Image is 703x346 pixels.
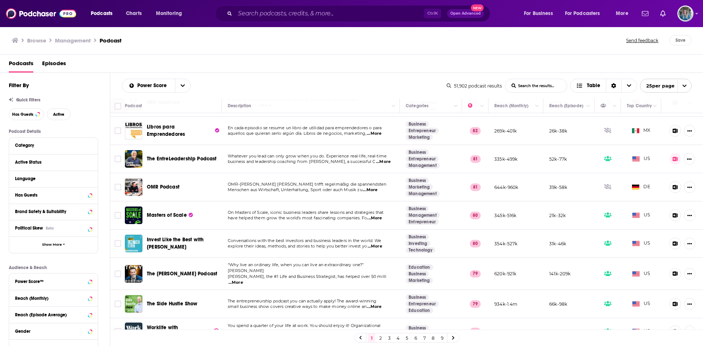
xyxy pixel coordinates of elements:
[376,159,391,165] span: ...More
[228,215,367,220] span: have helped them grow the world's most fascinating companies. Fo
[684,153,695,165] button: Show More Button
[494,128,517,134] p: 269k-401k
[406,128,439,134] a: Entrepreneur
[125,178,142,196] img: OMR Podcast
[406,219,439,225] a: Entrepreneur
[122,83,175,88] button: open menu
[228,323,380,328] span: You spend a quarter of your life at work. You should enjoy it! Organizational
[584,102,593,111] button: Column Actions
[549,301,567,307] p: 66k-98k
[147,237,204,250] span: Invest Like the Best with [PERSON_NAME]
[478,102,487,111] button: Column Actions
[15,207,92,216] button: Brand Safety & Suitability
[367,131,382,137] span: ...More
[228,159,375,164] span: business and leadership coaching from [PERSON_NAME], a successful C
[15,143,87,148] div: Category
[494,156,518,162] p: 335k-499k
[494,101,528,110] div: Reach (Monthly)
[228,153,387,159] span: Whatever you lead can only grow when you do. Experience real-life, real-time
[600,101,611,110] div: Has Guests
[15,209,86,214] div: Brand Safety & Suitability
[228,182,386,187] span: OMR-[PERSON_NAME] [PERSON_NAME] trifft regelmäßig die spannendsten
[470,155,481,163] p: 81
[147,155,217,163] a: The EntreLeadership Podcast
[424,9,441,18] span: Ctrl K
[156,8,182,19] span: Monitoring
[684,268,695,280] button: Show More Button
[406,271,429,277] a: Business
[470,183,481,191] p: 81
[406,325,429,331] a: Business
[147,124,185,137] span: Libros para Emprendedores
[616,8,628,19] span: More
[632,300,650,308] span: US
[46,226,54,231] div: Beta
[125,150,142,168] a: The EntreLeadership Podcast
[494,301,518,307] p: 934k-1.4m
[125,207,142,224] img: Masters of Scale
[406,121,429,127] a: Business
[368,243,382,249] span: ...More
[627,101,652,110] div: Top Country
[684,209,695,221] button: Show More Button
[494,271,517,277] p: 620k-921k
[549,328,568,335] p: 83k-101k
[115,328,121,335] span: Toggle select row
[125,323,142,340] img: Worklife with Adam Grant
[15,176,87,181] div: Language
[228,274,386,279] span: [PERSON_NAME], the #1 Life and Business Strategist, has helped over 50 milli
[147,271,217,277] span: The [PERSON_NAME] Podcast
[228,125,382,130] span: En cada episodio se resume un libro de utilidad para emprendedores o para
[468,101,478,110] div: Power Score
[15,226,43,231] span: Political Skew
[632,240,650,247] span: US
[147,301,197,307] span: The Side Hustle Show
[175,79,190,92] button: open menu
[611,8,637,19] button: open menu
[228,243,367,249] span: explore their ideas, methods, and stories to help you better invest yo
[15,223,92,232] button: Political SkewBeta
[406,156,439,162] a: Entrepreneur
[125,295,142,313] img: The Side Hustle Show
[147,183,179,191] a: OMR Podcast
[367,304,382,310] span: ...More
[137,83,169,88] span: Power Score
[15,279,86,284] div: Power Score™
[406,247,435,253] a: Technology
[494,328,516,335] p: 412k-612k
[394,334,402,342] a: 4
[27,37,46,44] h3: Browse
[15,293,92,302] button: Reach (Monthly)
[429,334,437,342] a: 8
[147,212,193,219] a: Masters of Scale
[228,238,381,243] span: Conversations with the best investors and business leaders in the world. We
[677,5,693,22] span: Logged in as EllaDavidson
[406,191,440,197] a: Management
[86,8,122,19] button: open menu
[684,298,695,310] button: Show More Button
[606,79,621,92] div: Sort Direction
[470,127,481,134] p: 82
[222,5,497,22] div: Search podcasts, credits, & more...
[406,206,429,212] a: Business
[470,240,481,247] p: 80
[115,184,121,190] span: Toggle select row
[632,183,650,191] span: DE
[438,334,446,342] a: 9
[494,241,518,247] p: 354k-527k
[450,12,481,15] span: Open Advanced
[451,102,460,111] button: Column Actions
[125,235,142,252] img: Invest Like the Best with Patrick O'Shaughnessy
[587,83,600,88] span: Table
[406,264,433,270] a: Education
[406,241,430,246] a: Investing
[406,178,429,183] a: Business
[524,8,553,19] span: For Business
[100,37,122,44] h3: Podcast
[406,163,440,168] a: Management
[12,112,33,116] span: Has Guests
[121,8,146,19] a: Charts
[363,187,377,193] span: ...More
[632,212,650,219] span: US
